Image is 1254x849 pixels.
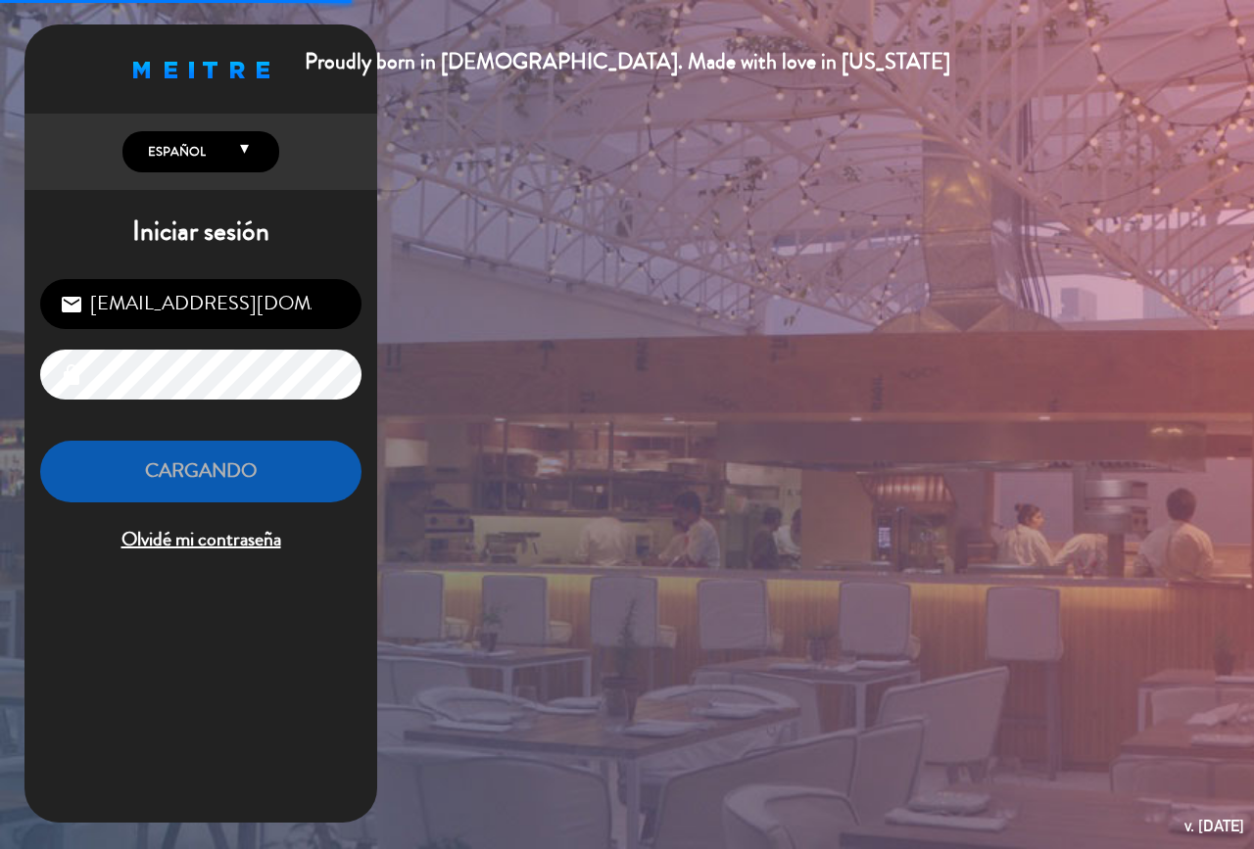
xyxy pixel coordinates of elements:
[60,363,83,387] i: lock
[40,279,362,329] input: Correo Electrónico
[40,441,362,502] button: Cargando
[60,293,83,316] i: email
[1184,813,1244,839] div: v. [DATE]
[143,142,206,162] span: Español
[40,524,362,556] span: Olvidé mi contraseña
[24,215,377,249] h1: Iniciar sesión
